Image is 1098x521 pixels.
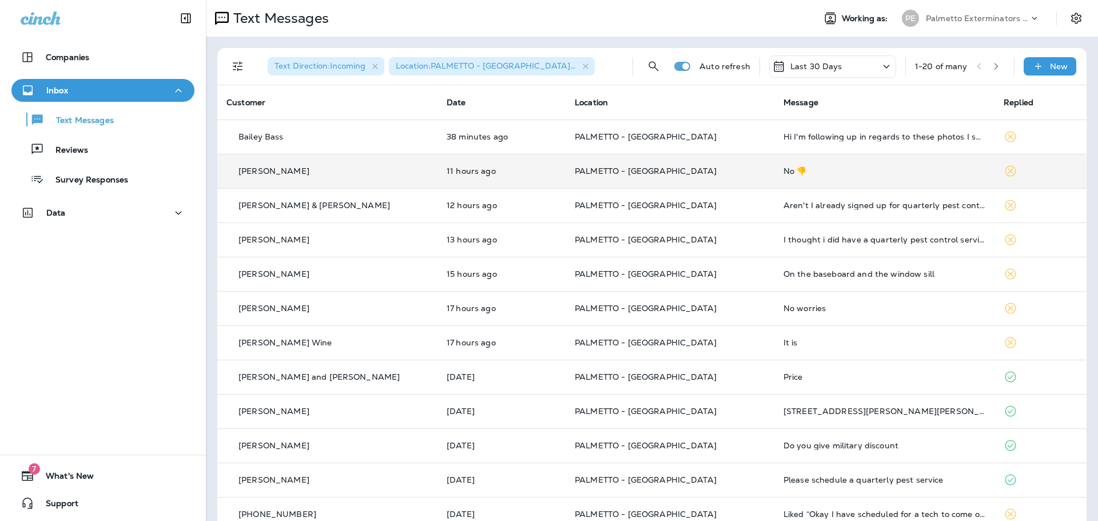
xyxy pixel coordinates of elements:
span: PALMETTO - [GEOGRAPHIC_DATA] [575,509,717,519]
div: PE [902,10,919,27]
div: 8764 Laurel Grove Lane, North Charleston [783,407,985,416]
p: Text Messages [229,10,329,27]
div: It is [783,338,985,347]
div: Hi I'm following up in regards to these photos I sent last week. I was told I'd be notified as to... [783,132,985,141]
p: Sep 22, 2025 07:50 PM [447,166,556,176]
div: No 👎 [783,166,985,176]
p: [PERSON_NAME] [238,304,309,313]
span: PALMETTO - [GEOGRAPHIC_DATA] [575,269,717,279]
button: Search Messages [642,55,665,78]
p: Sep 23, 2025 07:09 AM [447,132,556,141]
div: Text Direction:Incoming [268,57,384,75]
div: Liked “Okay I have scheduled for a tech to come out Wednesday the 24th between 8-10am. I have als... [783,510,985,519]
span: PALMETTO - [GEOGRAPHIC_DATA] [575,406,717,416]
span: Customer [226,97,265,108]
p: Sep 22, 2025 02:41 PM [447,304,556,313]
p: [PERSON_NAME] [238,441,309,450]
div: 1 - 20 of many [915,62,968,71]
span: Replied [1004,97,1033,108]
p: Text Messages [45,116,114,126]
span: PALMETTO - [GEOGRAPHIC_DATA] [575,475,717,485]
span: PALMETTO - [GEOGRAPHIC_DATA] [575,166,717,176]
p: Reviews [44,145,88,156]
span: Location [575,97,608,108]
p: Companies [46,53,89,62]
span: Text Direction : Incoming [274,61,365,71]
p: Sep 22, 2025 03:58 PM [447,269,556,279]
button: Survey Responses [11,167,194,191]
button: Settings [1066,8,1087,29]
p: Sep 22, 2025 06:40 AM [447,372,556,381]
div: On the baseboard and the window sill [783,269,985,279]
p: Sep 19, 2025 04:16 PM [447,475,556,484]
p: Inbox [46,86,68,95]
div: No worries [783,304,985,313]
div: Aren't I already signed up for quarterly pest control? [783,201,985,210]
div: Please schedule a quarterly pest service [783,475,985,484]
span: [PHONE_NUMBER] [238,509,316,519]
span: PALMETTO - [GEOGRAPHIC_DATA] [575,132,717,142]
p: [PERSON_NAME] [238,475,309,484]
div: Location:PALMETTO - [GEOGRAPHIC_DATA]+1 [389,57,595,75]
span: Support [34,499,78,512]
p: [PERSON_NAME] [238,166,309,176]
button: Inbox [11,79,194,102]
span: Message [783,97,818,108]
p: Sep 19, 2025 01:24 PM [447,510,556,519]
p: Last 30 Days [790,62,842,71]
div: Do you give military discount [783,441,985,450]
p: New [1050,62,1068,71]
p: [PERSON_NAME] [238,269,309,279]
button: Filters [226,55,249,78]
span: PALMETTO - [GEOGRAPHIC_DATA] [575,234,717,245]
span: Location : PALMETTO - [GEOGRAPHIC_DATA] +1 [396,61,578,71]
button: Support [11,492,194,515]
div: I thought i did have a quarterly pest control services. Let me know if i need to reestablish my s... [783,235,985,244]
span: PALMETTO - [GEOGRAPHIC_DATA] [575,303,717,313]
p: Data [46,208,66,217]
button: Data [11,201,194,224]
button: Companies [11,46,194,69]
p: [PERSON_NAME] Wine [238,338,332,347]
span: PALMETTO - [GEOGRAPHIC_DATA] [575,200,717,210]
span: Working as: [842,14,890,23]
p: Palmetto Exterminators LLC [926,14,1029,23]
p: [PERSON_NAME] [238,235,309,244]
span: 7 [29,463,40,475]
p: [PERSON_NAME] and [PERSON_NAME] [238,372,400,381]
p: Auto refresh [699,62,750,71]
div: Price [783,372,985,381]
p: Sep 22, 2025 05:53 PM [447,235,556,244]
span: What's New [34,471,94,485]
p: [PERSON_NAME] & [PERSON_NAME] [238,201,390,210]
button: 7What's New [11,464,194,487]
p: Sep 19, 2025 05:51 PM [447,441,556,450]
p: Sep 22, 2025 02:02 PM [447,338,556,347]
button: Collapse Sidebar [170,7,202,30]
span: PALMETTO - [GEOGRAPHIC_DATA] [575,337,717,348]
span: Date [447,97,466,108]
p: Bailey Bass [238,132,284,141]
button: Text Messages [11,108,194,132]
button: Reviews [11,137,194,161]
p: Sep 19, 2025 08:49 PM [447,407,556,416]
span: PALMETTO - [GEOGRAPHIC_DATA] [575,440,717,451]
p: Survey Responses [44,175,128,186]
p: [PERSON_NAME] [238,407,309,416]
p: Sep 22, 2025 07:05 PM [447,201,556,210]
span: PALMETTO - [GEOGRAPHIC_DATA] [575,372,717,382]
